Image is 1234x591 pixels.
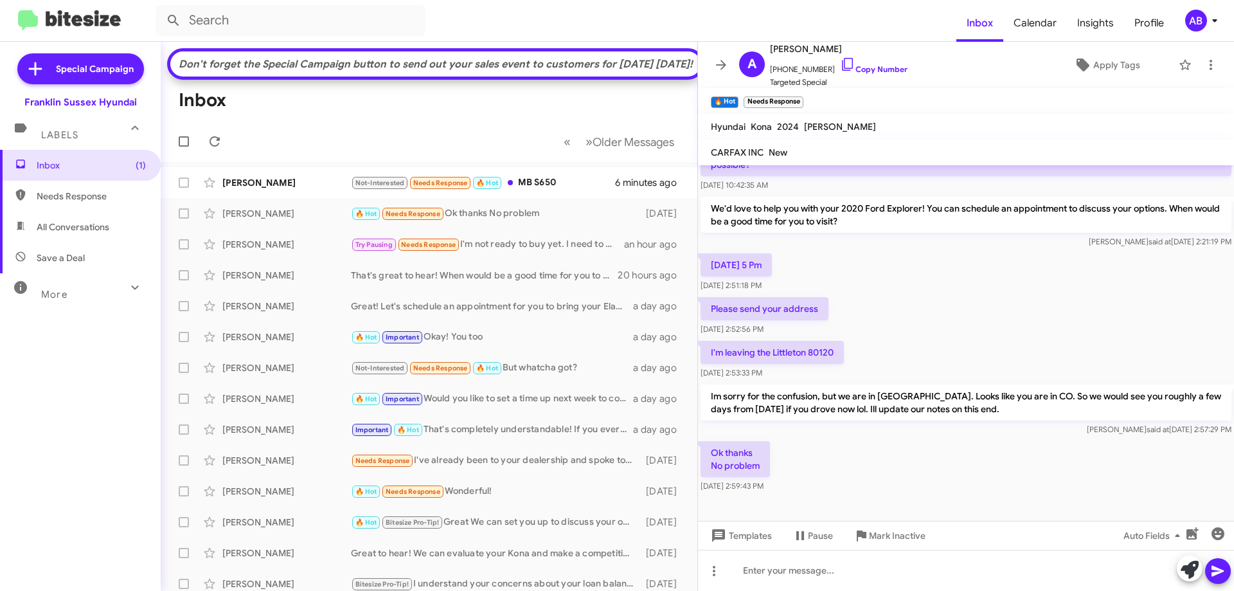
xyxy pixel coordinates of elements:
[351,453,639,468] div: I've already been to your dealership and spoke to [PERSON_NAME]
[770,76,908,89] span: Targeted Special
[1123,524,1185,547] span: Auto Fields
[701,385,1231,421] p: Im sorry for the confusion, but we are in [GEOGRAPHIC_DATA]. Looks like you are in CO. So we woul...
[869,524,925,547] span: Mark Inactive
[222,516,351,529] div: [PERSON_NAME]
[355,580,409,588] span: Bitesize Pro-Tip!
[355,210,377,218] span: 🔥 Hot
[222,300,351,313] div: [PERSON_NAME]
[222,485,351,498] div: [PERSON_NAME]
[769,147,787,158] span: New
[1003,5,1067,42] a: Calendar
[222,577,351,590] div: [PERSON_NAME]
[351,392,633,406] div: Would you like to set a time up next week to come check it out. After the 13th since thats when i...
[386,210,440,218] span: Needs Response
[639,547,687,559] div: [DATE]
[639,207,687,220] div: [DATE]
[639,516,687,529] div: [DATE]
[355,364,405,372] span: Not-Interested
[386,333,419,341] span: Important
[136,159,146,172] span: (1)
[843,524,936,547] button: Mark Inactive
[355,179,405,187] span: Not-Interested
[1067,5,1124,42] a: Insights
[744,96,803,108] small: Needs Response
[1113,524,1195,547] button: Auto Fields
[351,269,618,282] div: That's great to hear! When would be a good time for you to come by and discuss the sale of your T...
[1093,53,1140,77] span: Apply Tags
[698,524,782,547] button: Templates
[633,392,687,405] div: a day ago
[615,176,687,189] div: 6 minutes ago
[701,197,1231,233] p: We'd love to help you with your 2020 Ford Explorer! You can schedule an appointment to discuss yo...
[701,481,764,491] span: [DATE] 2:59:43 PM
[633,423,687,436] div: a day ago
[593,135,674,149] span: Older Messages
[808,524,833,547] span: Pause
[711,121,746,132] span: Hyundai
[222,392,351,405] div: [PERSON_NAME]
[222,331,351,343] div: [PERSON_NAME]
[355,487,377,496] span: 🔥 Hot
[351,300,633,313] div: Great! Let's schedule an appointment for you to bring your Elantra in and discuss the details. Wh...
[708,524,772,547] span: Templates
[956,5,1003,42] a: Inbox
[386,487,440,496] span: Needs Response
[351,547,639,559] div: Great to hear! We can evaluate your Kona and make a competitive offer. Let’s schedule a time for ...
[564,134,571,150] span: «
[397,426,419,434] span: 🔥 Hot
[777,121,799,132] span: 2024
[701,180,768,190] span: [DATE] 10:42:35 AM
[618,269,687,282] div: 20 hours ago
[1041,53,1172,77] button: Apply Tags
[41,289,67,300] span: More
[751,121,772,132] span: Kona
[355,395,377,403] span: 🔥 Hot
[701,280,762,290] span: [DATE] 2:51:18 PM
[1174,10,1220,32] button: AB
[401,241,456,249] span: Needs Response
[639,577,687,590] div: [DATE]
[41,129,78,141] span: Labels
[711,96,738,108] small: 🔥 Hot
[1089,237,1231,246] span: [PERSON_NAME] [DATE] 2:21:19 PM
[586,134,593,150] span: »
[351,484,639,499] div: Wonderful!
[386,395,419,403] span: Important
[222,269,351,282] div: [PERSON_NAME]
[37,251,85,264] span: Save a Deal
[1087,424,1231,434] span: [PERSON_NAME] [DATE] 2:57:29 PM
[222,238,351,251] div: [PERSON_NAME]
[633,300,687,313] div: a day ago
[222,423,351,436] div: [PERSON_NAME]
[351,361,633,376] div: But whatcha got?
[222,361,351,374] div: [PERSON_NAME]
[351,206,639,221] div: Ok thanks No problem
[782,524,843,547] button: Pause
[56,62,134,75] span: Special Campaign
[701,368,762,377] span: [DATE] 2:53:33 PM
[386,518,439,527] span: Bitesize Pro-Tip!
[633,331,687,343] div: a day ago
[37,190,146,203] span: Needs Response
[476,179,498,187] span: 🔥 Hot
[351,237,624,252] div: I'm not ready to buy yet. I need to wait for my divorce to be finalized
[37,221,109,233] span: All Conversations
[639,454,687,467] div: [DATE]
[711,147,764,158] span: CARFAX INC
[701,441,770,477] p: Ok thanks No problem
[1147,424,1169,434] span: said at
[413,364,468,372] span: Needs Response
[624,238,687,251] div: an hour ago
[840,64,908,74] a: Copy Number
[24,96,137,109] div: Franklin Sussex Hyundai
[1149,237,1171,246] span: said at
[351,176,615,190] div: MB S650
[578,129,682,155] button: Next
[222,176,351,189] div: [PERSON_NAME]
[804,121,876,132] span: [PERSON_NAME]
[17,53,144,84] a: Special Campaign
[177,58,695,71] div: Don't forget the Special Campaign button to send out your sales event to customers for [DATE] [DA...
[701,324,764,334] span: [DATE] 2:52:56 PM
